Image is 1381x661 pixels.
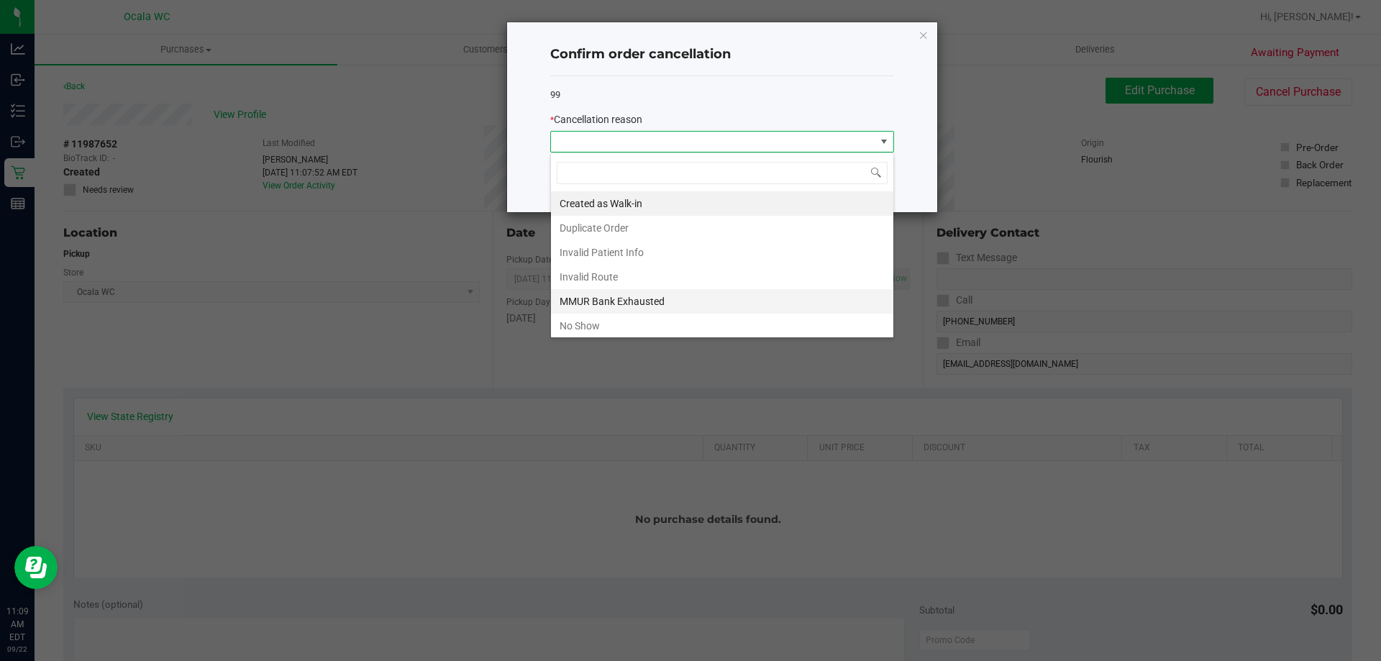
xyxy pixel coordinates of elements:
span: 99 [550,89,560,100]
button: Close [919,26,929,43]
li: No Show [551,314,893,338]
li: Invalid Route [551,265,893,289]
li: Created as Walk-in [551,191,893,216]
span: Cancellation reason [554,114,642,125]
li: MMUR Bank Exhausted [551,289,893,314]
iframe: Resource center [14,546,58,589]
h4: Confirm order cancellation [550,45,894,64]
li: Invalid Patient Info [551,240,893,265]
li: Duplicate Order [551,216,893,240]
